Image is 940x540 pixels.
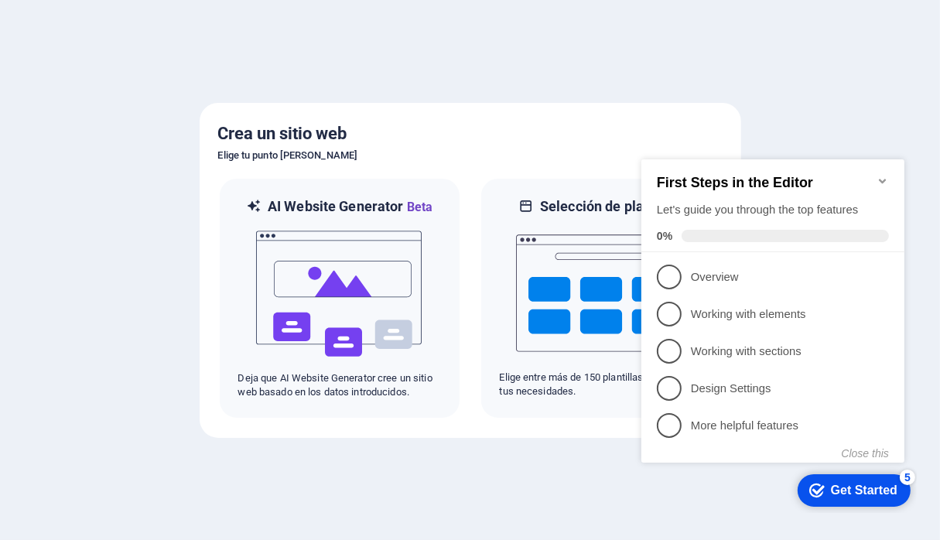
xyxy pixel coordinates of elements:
[22,36,254,53] h2: First Steps in the Editor
[6,120,269,157] li: Overview
[218,146,723,165] h6: Elige tu punto [PERSON_NAME]
[6,157,269,194] li: Working with elements
[500,371,702,398] p: Elige entre más de 150 plantillas y ajústalas a tus necesidades.
[6,231,269,268] li: Design Settings
[56,205,241,221] p: Working with sections
[56,168,241,184] p: Working with elements
[22,91,46,104] span: 0%
[207,309,254,321] button: Close this
[241,36,254,49] div: Minimize checklist
[268,197,432,217] h6: AI Website Generator
[238,371,441,399] p: Deja que AI Website Generator cree un sitio web basado en los datos introducidos.
[162,336,275,368] div: Get Started 5 items remaining, 0% complete
[218,121,723,146] h5: Crea un sitio web
[218,177,461,419] div: AI Website GeneratorBetaaiDeja que AI Website Generator cree un sitio web basado en los datos int...
[265,331,280,347] div: 5
[404,200,433,214] span: Beta
[56,131,241,147] p: Overview
[6,194,269,231] li: Working with sections
[196,345,262,359] div: Get Started
[480,177,723,419] div: Selección de plantillasElige entre más de 150 plantillas y ajústalas a tus necesidades.
[540,197,683,216] h6: Selección de plantillas
[56,279,241,296] p: More helpful features
[22,63,254,80] div: Let's guide you through the top features
[255,217,425,371] img: ai
[6,268,269,306] li: More helpful features
[56,242,241,258] p: Design Settings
